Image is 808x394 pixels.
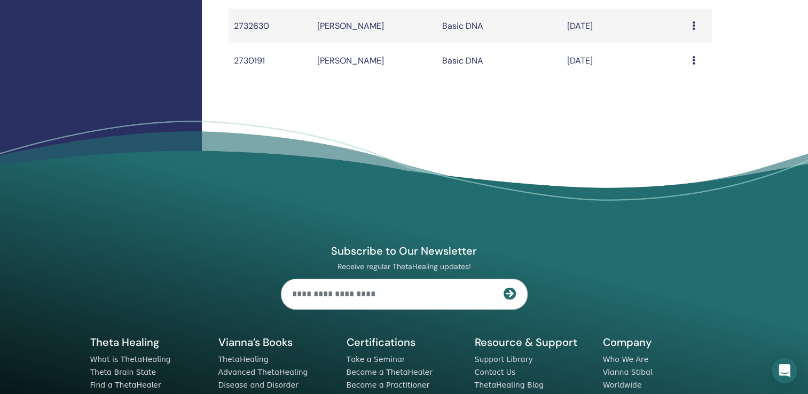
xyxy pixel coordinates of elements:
[90,355,171,364] a: What is ThetaHealing
[772,358,797,383] div: Open Intercom Messenger
[347,335,462,349] h5: Certifications
[90,335,206,349] h5: Theta Healing
[229,9,312,43] td: 2732630
[90,368,156,376] a: Theta Brain State
[603,335,718,349] h5: Company
[312,43,437,78] td: [PERSON_NAME]
[603,381,642,389] a: Worldwide
[562,43,687,78] td: [DATE]
[218,355,269,364] a: ThetaHealing
[90,381,161,389] a: Find a ThetaHealer
[475,368,516,376] a: Contact Us
[603,355,648,364] a: Who We Are
[475,381,544,389] a: ThetaHealing Blog
[475,355,533,364] a: Support Library
[347,381,430,389] a: Become a Practitioner
[603,368,653,376] a: Vianna Stibal
[347,355,405,364] a: Take a Seminar
[218,368,308,376] a: Advanced ThetaHealing
[229,43,312,78] td: 2730191
[475,335,590,349] h5: Resource & Support
[218,381,299,389] a: Disease and Disorder
[437,43,562,78] td: Basic DNA
[281,244,528,258] h4: Subscribe to Our Newsletter
[312,9,437,43] td: [PERSON_NAME]
[562,9,687,43] td: [DATE]
[347,368,433,376] a: Become a ThetaHealer
[437,9,562,43] td: Basic DNA
[218,335,334,349] h5: Vianna’s Books
[281,262,528,271] p: Receive regular ThetaHealing updates!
